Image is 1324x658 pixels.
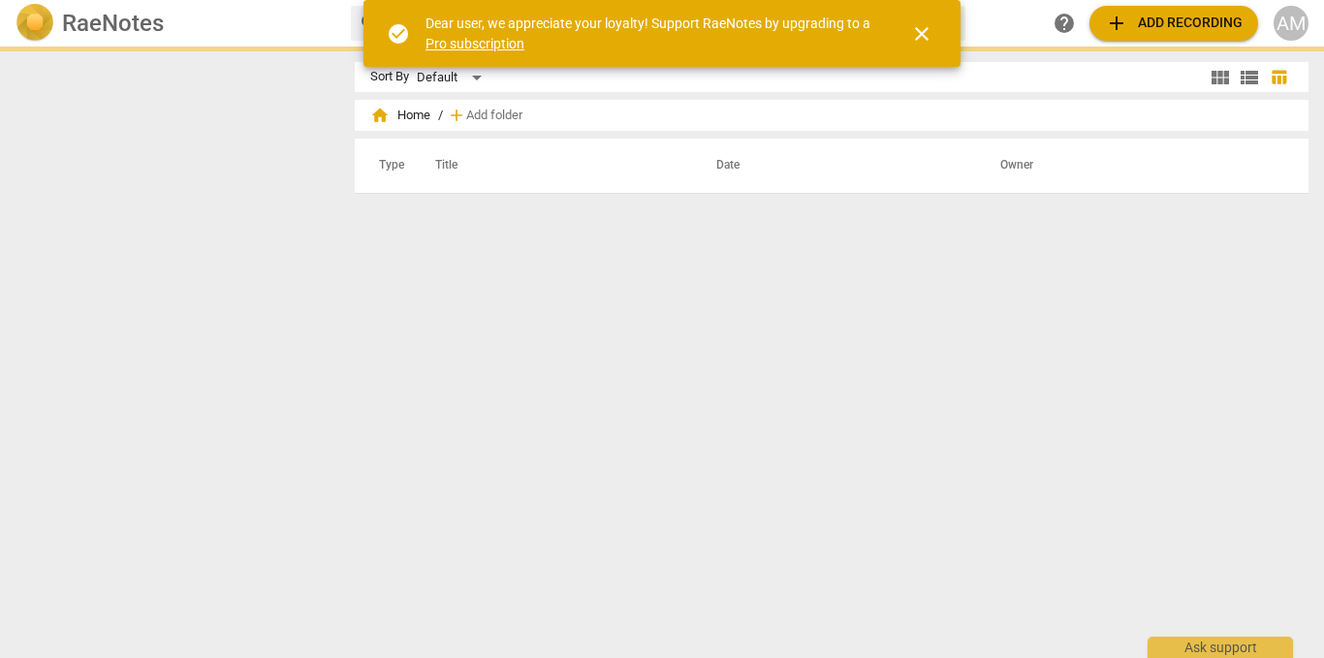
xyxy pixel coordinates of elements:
button: Upload [1089,6,1258,41]
span: search [359,12,382,35]
a: LogoRaeNotes [16,4,335,43]
button: Close [898,11,945,57]
h2: RaeNotes [62,10,164,37]
span: Home [370,106,430,125]
span: view_module [1209,66,1232,89]
th: Date [693,139,977,193]
th: Title [412,139,693,193]
img: Logo [16,4,54,43]
div: Default [417,62,489,93]
span: close [910,22,933,46]
span: / [438,109,443,123]
a: Help [1047,6,1082,41]
span: home [370,106,390,125]
span: table_chart [1270,68,1288,86]
a: Pro subscription [426,36,524,51]
span: add [447,106,466,125]
div: Sort By [370,70,409,84]
button: AM [1274,6,1308,41]
button: Tile view [1206,63,1235,92]
div: Dear user, we appreciate your loyalty! Support RaeNotes by upgrading to a [426,14,875,53]
span: add [1105,12,1128,35]
span: help [1053,12,1076,35]
span: view_list [1238,66,1261,89]
th: Owner [977,139,1288,193]
th: Type [363,139,412,193]
span: Add recording [1105,12,1243,35]
div: Ask support [1148,637,1293,658]
span: check_circle [387,22,410,46]
button: List view [1235,63,1264,92]
button: Table view [1264,63,1293,92]
span: Add folder [466,109,522,123]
